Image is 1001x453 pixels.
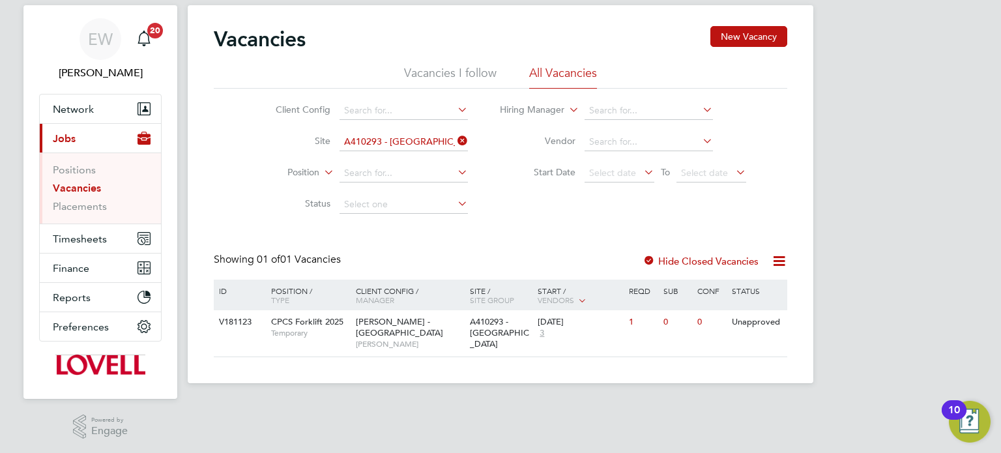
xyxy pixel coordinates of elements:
span: Site Group [470,295,514,305]
span: Network [53,103,94,115]
span: Temporary [271,328,349,338]
button: Preferences [40,312,161,341]
span: [PERSON_NAME] - [GEOGRAPHIC_DATA] [356,316,443,338]
div: Showing [214,253,343,267]
nav: Main navigation [23,5,177,399]
a: 20 [131,18,157,60]
div: Client Config / [353,280,467,311]
div: Reqd [626,280,660,302]
span: Reports [53,291,91,304]
span: To [657,164,674,181]
button: Reports [40,283,161,312]
a: Vacancies [53,182,101,194]
div: Conf [694,280,728,302]
span: Select date [589,167,636,179]
div: Jobs [40,153,161,224]
div: Start / [534,280,626,312]
div: 0 [694,310,728,334]
span: Finance [53,262,89,274]
label: Vendor [500,135,575,147]
a: Powered byEngage [73,415,128,439]
button: Jobs [40,124,161,153]
span: 01 of [257,253,280,266]
span: Manager [356,295,394,305]
input: Search for... [340,133,468,151]
h2: Vacancies [214,26,306,52]
a: EW[PERSON_NAME] [39,18,162,81]
li: Vacancies I follow [404,65,497,89]
div: 1 [626,310,660,334]
button: Network [40,95,161,123]
div: 10 [948,410,960,427]
button: Finance [40,254,161,282]
span: [PERSON_NAME] [356,339,463,349]
li: All Vacancies [529,65,597,89]
span: Timesheets [53,233,107,245]
div: Position / [261,280,353,311]
input: Search for... [340,164,468,183]
div: [DATE] [538,317,622,328]
div: Sub [660,280,694,302]
input: Search for... [585,102,713,120]
div: Status [729,280,785,302]
label: Site [255,135,330,147]
label: Status [255,197,330,209]
span: CPCS Forklift 2025 [271,316,343,327]
span: Engage [91,426,128,437]
button: New Vacancy [710,26,787,47]
a: Placements [53,200,107,212]
input: Select one [340,196,468,214]
span: Jobs [53,132,76,145]
span: 20 [147,23,163,38]
label: Position [244,166,319,179]
div: Site / [467,280,535,311]
div: Unapproved [729,310,785,334]
span: Vendors [538,295,574,305]
label: Hiring Manager [489,104,564,117]
span: Select date [681,167,728,179]
span: Type [271,295,289,305]
label: Start Date [500,166,575,178]
input: Search for... [340,102,468,120]
div: V181123 [216,310,261,334]
span: EW [88,31,113,48]
span: 01 Vacancies [257,253,341,266]
span: Preferences [53,321,109,333]
span: Emma Wells [39,65,162,81]
button: Timesheets [40,224,161,253]
div: ID [216,280,261,302]
label: Client Config [255,104,330,115]
a: Go to home page [39,355,162,375]
a: Positions [53,164,96,176]
img: lovell-logo-retina.png [55,355,145,375]
div: 0 [660,310,694,334]
button: Open Resource Center, 10 new notifications [949,401,991,443]
input: Search for... [585,133,713,151]
span: 3 [538,328,546,339]
span: A410293 - [GEOGRAPHIC_DATA] [470,316,529,349]
span: Powered by [91,415,128,426]
label: Hide Closed Vacancies [643,255,759,267]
